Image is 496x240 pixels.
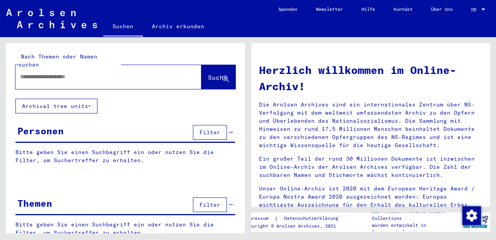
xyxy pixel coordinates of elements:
button: Filter [193,125,227,140]
span: Filter [199,129,220,136]
p: Bitte geben Sie einen Suchbegriff ein oder nutzen Sie die Filter, um Suchertreffer zu erhalten. [15,148,235,165]
button: Filter [193,197,227,212]
a: Archiv erkunden [143,17,213,36]
button: Archival tree units [15,99,97,113]
img: Zustimmung ändern [462,206,481,225]
p: Copyright © Arolsen Archives, 2021 [244,223,348,230]
span: Suche [208,74,227,81]
h1: Herzlich willkommen im Online-Archiv! [259,62,483,94]
p: Unser Online-Archiv ist 2020 mit dem European Heritage Award / Europa Nostra Award 2020 ausgezeic... [259,185,483,209]
mat-label: Nach Themen oder Namen suchen [18,53,97,68]
a: Impressum [244,214,274,223]
span: DE [471,7,480,12]
img: yv_logo.png [461,212,490,231]
p: Die Arolsen Archives Online-Collections [372,208,460,222]
button: Suche [201,65,235,89]
div: Themen [17,196,52,210]
a: Datenschutzerklärung [278,214,348,223]
div: | [244,214,348,223]
div: Personen [17,124,64,138]
p: wurden entwickelt in Partnerschaft mit [372,222,460,236]
span: Filter [199,201,220,208]
div: Zustimmung ändern [462,206,481,225]
img: Arolsen_neg.svg [6,9,97,28]
a: Suchen [103,17,143,37]
p: Die Arolsen Archives sind ein internationales Zentrum über NS-Verfolgung mit dem weltweit umfasse... [259,101,483,149]
p: Ein großer Teil der rund 30 Millionen Dokumente ist inzwischen im Online-Archiv der Arolsen Archi... [259,155,483,179]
